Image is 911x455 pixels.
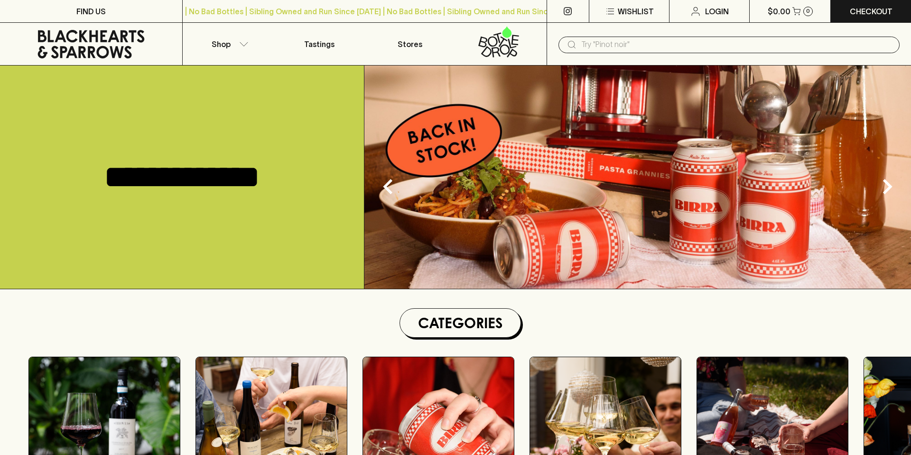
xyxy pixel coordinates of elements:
p: Shop [212,38,231,50]
button: Previous [369,168,407,206]
p: 0 [806,9,810,14]
p: Checkout [850,6,892,17]
p: Stores [398,38,422,50]
p: $0.00 [768,6,790,17]
button: Shop [183,23,274,65]
p: Tastings [304,38,335,50]
a: Stores [365,23,456,65]
img: optimise [364,66,911,289]
p: Login [705,6,729,17]
p: FIND US [76,6,106,17]
a: Tastings [274,23,365,65]
button: Next [868,168,906,206]
p: Wishlist [618,6,654,17]
input: Try "Pinot noir" [581,37,892,52]
h1: Categories [404,313,517,333]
